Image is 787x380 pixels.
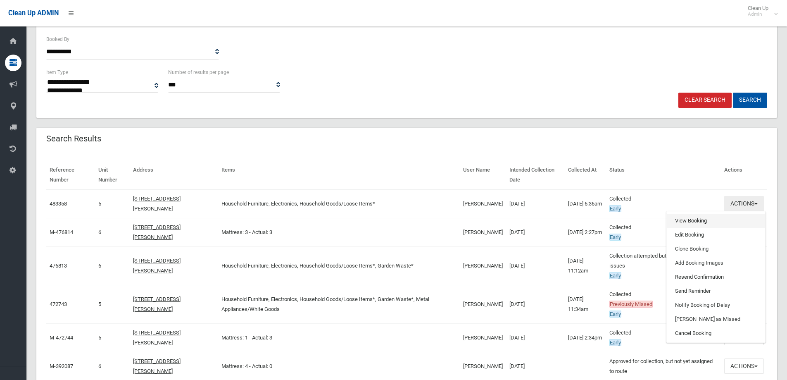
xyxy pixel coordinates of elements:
[50,201,67,207] a: 483358
[506,189,565,218] td: [DATE]
[133,330,181,346] a: [STREET_ADDRESS][PERSON_NAME]
[218,246,460,285] td: Household Furniture, Electronics, Household Goods/Loose Items*, Garden Waste*
[565,218,606,246] td: [DATE] 2:27pm
[609,339,621,346] span: Early
[50,301,67,307] a: 472743
[218,285,460,323] td: Household Furniture, Electronics, Household Goods/Loose Items*, Garden Waste*, Metal Appliances/W...
[218,189,460,218] td: Household Furniture, Electronics, Household Goods/Loose Items*
[667,242,765,256] a: Clone Booking
[50,263,67,269] a: 476813
[50,363,73,369] a: M-392087
[460,218,506,246] td: [PERSON_NAME]
[95,285,130,323] td: 5
[606,189,721,218] td: Collected
[460,189,506,218] td: [PERSON_NAME]
[36,131,111,147] header: Search Results
[609,311,621,318] span: Early
[678,93,732,108] a: Clear Search
[667,214,765,228] a: View Booking
[565,161,606,189] th: Collected At
[748,11,768,17] small: Admin
[46,68,68,77] label: Item Type
[724,196,764,211] button: Actions
[50,229,73,235] a: M-476814
[95,161,130,189] th: Unit Number
[667,284,765,298] a: Send Reminder
[8,9,59,17] span: Clean Up ADMIN
[667,270,765,284] a: Resend Confirmation
[606,323,721,352] td: Collected
[168,68,229,77] label: Number of results per page
[506,246,565,285] td: [DATE]
[609,301,653,308] span: Previously Missed
[744,5,777,17] span: Clean Up
[95,246,130,285] td: 6
[133,224,181,240] a: [STREET_ADDRESS][PERSON_NAME]
[506,218,565,246] td: [DATE]
[506,323,565,352] td: [DATE]
[606,218,721,246] td: Collected
[667,326,765,340] a: Cancel Booking
[606,285,721,323] td: Collected
[606,161,721,189] th: Status
[460,285,506,323] td: [PERSON_NAME]
[460,161,506,189] th: User Name
[46,161,95,189] th: Reference Number
[95,189,130,218] td: 5
[50,335,73,341] a: M-472744
[609,205,621,212] span: Early
[133,258,181,274] a: [STREET_ADDRESS][PERSON_NAME]
[95,323,130,352] td: 5
[667,312,765,326] a: [PERSON_NAME] as Missed
[721,161,767,189] th: Actions
[133,358,181,374] a: [STREET_ADDRESS][PERSON_NAME]
[460,323,506,352] td: [PERSON_NAME]
[218,323,460,352] td: Mattress: 1 - Actual: 3
[46,35,69,44] label: Booked By
[606,246,721,285] td: Collection attempted but driver reported issues
[667,298,765,312] a: Notify Booking of Delay
[565,323,606,352] td: [DATE] 2:34pm
[733,93,767,108] button: Search
[667,228,765,242] a: Edit Booking
[565,246,606,285] td: [DATE] 11:12am
[506,285,565,323] td: [DATE]
[460,246,506,285] td: [PERSON_NAME]
[724,358,764,374] button: Actions
[506,161,565,189] th: Intended Collection Date
[218,161,460,189] th: Items
[218,218,460,246] td: Mattress: 3 - Actual: 3
[609,272,621,279] span: Early
[133,196,181,212] a: [STREET_ADDRESS][PERSON_NAME]
[609,234,621,241] span: Early
[95,218,130,246] td: 6
[133,296,181,312] a: [STREET_ADDRESS][PERSON_NAME]
[565,285,606,323] td: [DATE] 11:34am
[565,189,606,218] td: [DATE] 6:36am
[130,161,218,189] th: Address
[667,256,765,270] a: Add Booking Images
